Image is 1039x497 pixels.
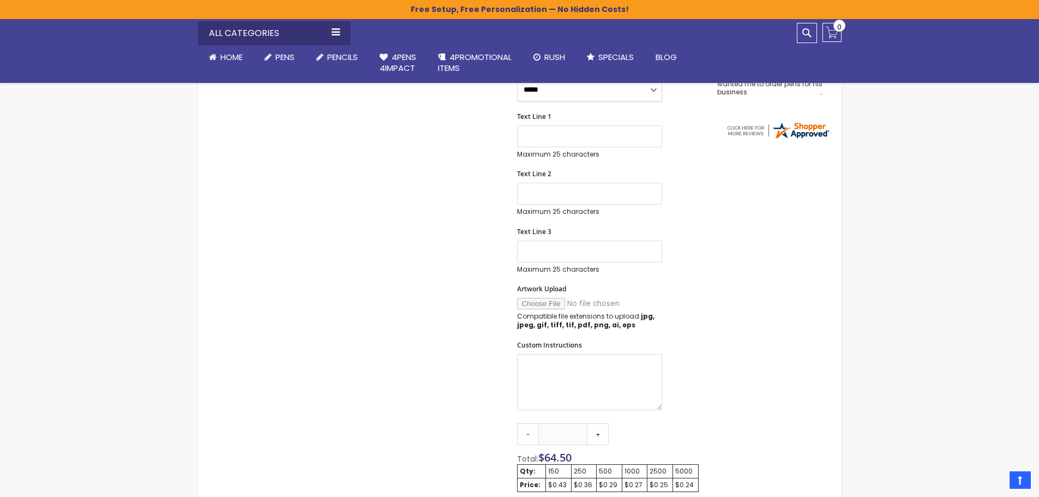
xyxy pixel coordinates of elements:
[837,22,842,32] span: 0
[599,467,620,476] div: 500
[587,423,609,445] a: +
[275,51,295,63] span: Pens
[538,450,572,465] span: $
[254,45,305,69] a: Pens
[544,51,565,63] span: Rush
[520,466,536,476] strong: Qty:
[717,73,823,96] div: Very easy site to use boyfriend wanted me to order pens for his business
[598,51,634,63] span: Specials
[517,207,662,216] p: Maximum 25 characters
[548,467,569,476] div: 150
[544,450,572,465] span: 64.50
[517,423,539,445] a: -
[949,468,1039,497] iframe: Google Customer Reviews
[599,481,620,489] div: $0.29
[576,45,645,69] a: Specials
[438,51,512,74] span: 4PROMOTIONAL ITEMS
[517,312,662,330] p: Compatible file extensions to upload:
[645,45,688,69] a: Blog
[822,23,842,42] a: 0
[517,265,662,274] p: Maximum 25 characters
[574,481,594,489] div: $0.36
[656,51,677,63] span: Blog
[650,481,670,489] div: $0.25
[369,45,427,81] a: 4Pens4impact
[517,227,551,236] span: Text Line 3
[220,51,243,63] span: Home
[624,467,645,476] div: 1000
[517,169,551,178] span: Text Line 2
[624,481,645,489] div: $0.27
[548,481,569,489] div: $0.43
[427,45,522,81] a: 4PROMOTIONALITEMS
[675,481,696,489] div: $0.24
[520,480,540,489] strong: Price:
[725,133,830,142] a: 4pens.com certificate URL
[517,340,582,350] span: Custom Instructions
[198,45,254,69] a: Home
[517,284,566,294] span: Artwork Upload
[574,467,594,476] div: 250
[650,467,670,476] div: 2500
[517,453,538,464] span: Total:
[327,51,358,63] span: Pencils
[517,150,662,159] p: Maximum 25 characters
[675,467,696,476] div: 5000
[517,312,654,330] strong: jpg, jpeg, gif, tiff, tif, pdf, png, ai, eps
[305,45,369,69] a: Pencils
[380,51,416,74] span: 4Pens 4impact
[522,45,576,69] a: Rush
[725,121,830,140] img: 4pens.com widget logo
[517,112,551,121] span: Text Line 1
[198,21,351,45] div: All Categories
